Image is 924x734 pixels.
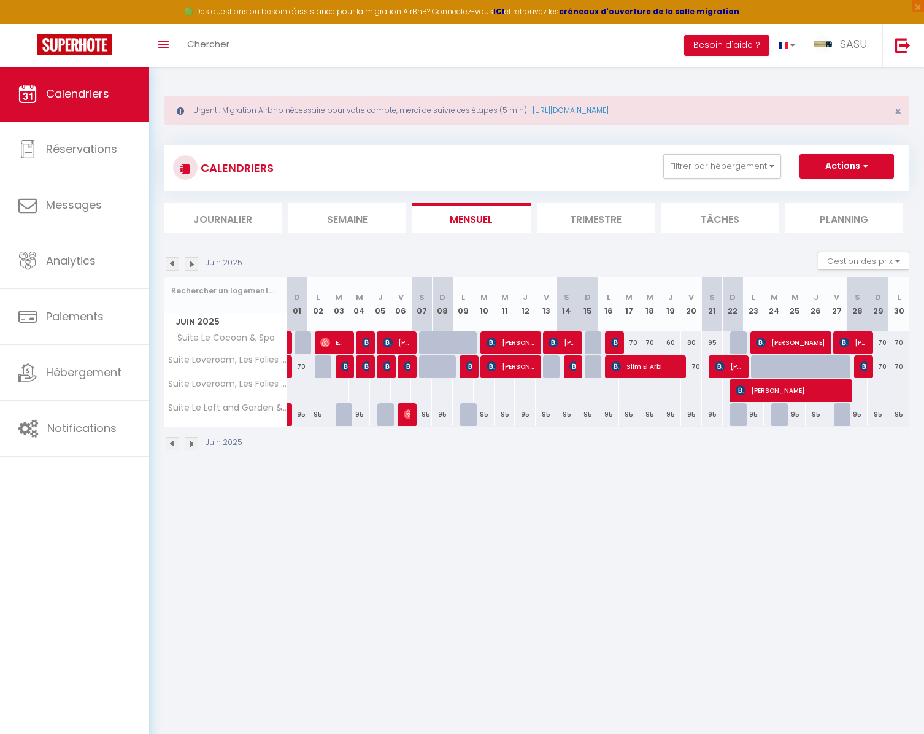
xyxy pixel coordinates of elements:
span: [PERSON_NAME] [715,355,742,378]
div: 70 [681,355,702,378]
abbr: J [814,292,818,303]
abbr: L [897,292,901,303]
div: 60 [660,331,681,354]
div: 95 [743,403,764,426]
button: Actions [799,154,894,179]
th: 01 [287,277,308,331]
span: × [895,104,901,119]
span: [PERSON_NAME] [383,331,410,354]
span: [PERSON_NAME] [404,403,410,426]
a: créneaux d'ouverture de la salle migration [559,6,739,17]
th: 14 [556,277,577,331]
span: SASU [840,36,867,52]
th: 03 [328,277,349,331]
div: 70 [639,331,660,354]
li: Tâches [661,203,779,233]
th: 26 [806,277,826,331]
a: ICI [493,6,504,17]
th: 04 [349,277,370,331]
div: 70 [619,331,640,354]
input: Rechercher un logement... [171,280,280,302]
th: 13 [536,277,556,331]
li: Planning [785,203,904,233]
abbr: S [419,292,425,303]
abbr: L [607,292,610,303]
p: Juin 2025 [206,437,242,449]
th: 20 [681,277,702,331]
th: 21 [702,277,723,331]
button: Ouvrir le widget de chat LiveChat [10,5,47,42]
div: 95 [577,403,598,426]
span: Calendriers [46,86,109,101]
div: 70 [287,355,308,378]
abbr: V [544,292,549,303]
span: Notifications [47,420,117,436]
div: 95 [287,403,308,426]
span: [PERSON_NAME] [487,355,535,378]
th: 22 [723,277,744,331]
div: 95 [888,403,909,426]
th: 16 [598,277,619,331]
abbr: D [730,292,736,303]
button: Gestion des prix [818,252,909,270]
span: Suite Le Loft and Garden & Spa [166,403,289,412]
div: Urgent : Migration Airbnb nécessaire pour votre compte, merci de suivre ces étapes (5 min) - [164,96,909,125]
div: 95 [474,403,495,426]
abbr: V [398,292,404,303]
div: 95 [847,403,868,426]
span: Suite Le Cocoon & Spa [166,331,278,345]
abbr: J [668,292,673,303]
div: 70 [868,331,888,354]
abbr: M [791,292,799,303]
img: Super Booking [37,34,112,55]
abbr: V [834,292,839,303]
span: [PERSON_NAME] [404,355,410,378]
div: 95 [785,403,806,426]
div: 95 [495,403,515,426]
span: Messages [46,197,102,212]
div: 95 [681,403,702,426]
th: 09 [453,277,474,331]
li: Trimestre [537,203,655,233]
span: [PERSON_NAME] [756,331,825,354]
abbr: M [646,292,653,303]
abbr: M [771,292,778,303]
div: 95 [307,403,328,426]
span: Chercher [187,37,229,50]
abbr: S [855,292,860,303]
th: 18 [639,277,660,331]
p: Juin 2025 [206,257,242,269]
th: 10 [474,277,495,331]
div: 95 [349,403,370,426]
div: 70 [888,331,909,354]
div: 70 [888,355,909,378]
th: 25 [785,277,806,331]
abbr: L [316,292,320,303]
th: 06 [391,277,412,331]
div: 95 [702,331,723,354]
span: [PERSON_NAME] [839,331,867,354]
span: [PERSON_NAME] [466,355,472,378]
span: Iov Cirpaciu [611,331,618,354]
span: Suite Loveroom, Les Folies Douces & Spa [166,355,289,365]
th: 12 [515,277,536,331]
button: Close [895,106,901,117]
span: [PERSON_NAME] [362,355,369,378]
abbr: L [752,292,755,303]
th: 15 [577,277,598,331]
abbr: J [378,292,383,303]
abbr: M [356,292,363,303]
span: [PERSON_NAME] [341,355,348,378]
th: 11 [495,277,515,331]
span: Suite Loveroom, Les Folies Douces & Spa [166,379,289,388]
abbr: V [688,292,694,303]
span: Paiements [46,309,104,324]
span: [PERSON_NAME] [860,355,866,378]
div: 95 [806,403,826,426]
th: 07 [411,277,432,331]
span: [PERSON_NAME] [383,355,390,378]
span: [PERSON_NAME] [569,355,576,378]
div: 95 [702,403,723,426]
